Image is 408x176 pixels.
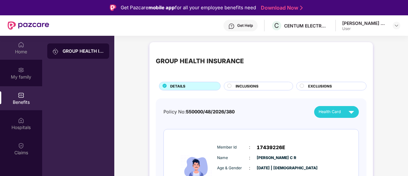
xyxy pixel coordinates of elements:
img: svg+xml;base64,PHN2ZyBpZD0iQmVuZWZpdHMiIHhtbG5zPSJodHRwOi8vd3d3LnczLm9yZy8yMDAwL3N2ZyIgd2lkdGg9Ij... [18,92,24,98]
div: User [342,26,387,31]
img: svg+xml;base64,PHN2ZyB3aWR0aD0iMjAiIGhlaWdodD0iMjAiIHZpZXdCb3g9IjAgMCAyMCAyMCIgZmlsbD0ibm9uZSIgeG... [52,48,59,55]
img: svg+xml;base64,PHN2ZyBpZD0iSG9zcGl0YWxzIiB4bWxucz0iaHR0cDovL3d3dy53My5vcmcvMjAwMC9zdmciIHdpZHRoPS... [18,117,24,124]
div: CENTUM ELECTRONICS LIMITED [284,23,329,29]
img: Logo [110,4,116,11]
span: 17439226E [257,144,285,151]
img: Stroke [300,4,303,11]
span: : [249,154,250,161]
span: [DATE] | [DEMOGRAPHIC_DATA] [257,165,289,171]
span: Health Card [319,109,341,115]
div: Get Pazcare for all your employee benefits need [121,4,256,11]
span: Member Id [217,144,249,150]
div: Policy No: [163,108,235,116]
img: New Pazcare Logo [8,21,49,30]
button: Health Card [314,106,359,118]
span: 550000/48/2026/380 [186,109,235,114]
div: [PERSON_NAME] C R [342,20,387,26]
img: svg+xml;base64,PHN2ZyBpZD0iQ2xhaW0iIHhtbG5zPSJodHRwOi8vd3d3LnczLm9yZy8yMDAwL3N2ZyIgd2lkdGg9IjIwIi... [18,142,24,149]
span: INCLUSIONS [236,83,259,89]
div: GROUP HEALTH INSURANCE [156,56,244,66]
span: C [274,22,279,29]
a: Download Now [261,4,301,11]
span: Name [217,155,249,161]
span: EXCLUSIONS [308,83,332,89]
span: : [249,144,250,151]
div: GROUP HEALTH INSURANCE [63,48,104,54]
span: DETAILS [170,83,185,89]
img: svg+xml;base64,PHN2ZyBpZD0iRHJvcGRvd24tMzJ4MzIiIHhtbG5zPSJodHRwOi8vd3d3LnczLm9yZy8yMDAwL3N2ZyIgd2... [394,23,399,28]
img: svg+xml;base64,PHN2ZyBpZD0iSGVscC0zMngzMiIgeG1sbnM9Imh0dHA6Ly93d3cudzMub3JnLzIwMDAvc3ZnIiB3aWR0aD... [228,23,235,29]
span: Age & Gender [217,165,249,171]
span: : [249,165,250,172]
span: [PERSON_NAME] C R [257,155,289,161]
img: svg+xml;base64,PHN2ZyB3aWR0aD0iMjAiIGhlaWdodD0iMjAiIHZpZXdCb3g9IjAgMCAyMCAyMCIgZmlsbD0ibm9uZSIgeG... [18,67,24,73]
img: svg+xml;base64,PHN2ZyB4bWxucz0iaHR0cDovL3d3dy53My5vcmcvMjAwMC9zdmciIHZpZXdCb3g9IjAgMCAyNCAyNCIgd2... [346,106,357,118]
img: svg+xml;base64,PHN2ZyBpZD0iSG9tZSIgeG1sbnM9Imh0dHA6Ly93d3cudzMub3JnLzIwMDAvc3ZnIiB3aWR0aD0iMjAiIG... [18,42,24,48]
strong: mobile app [148,4,175,11]
div: Get Help [237,23,253,28]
